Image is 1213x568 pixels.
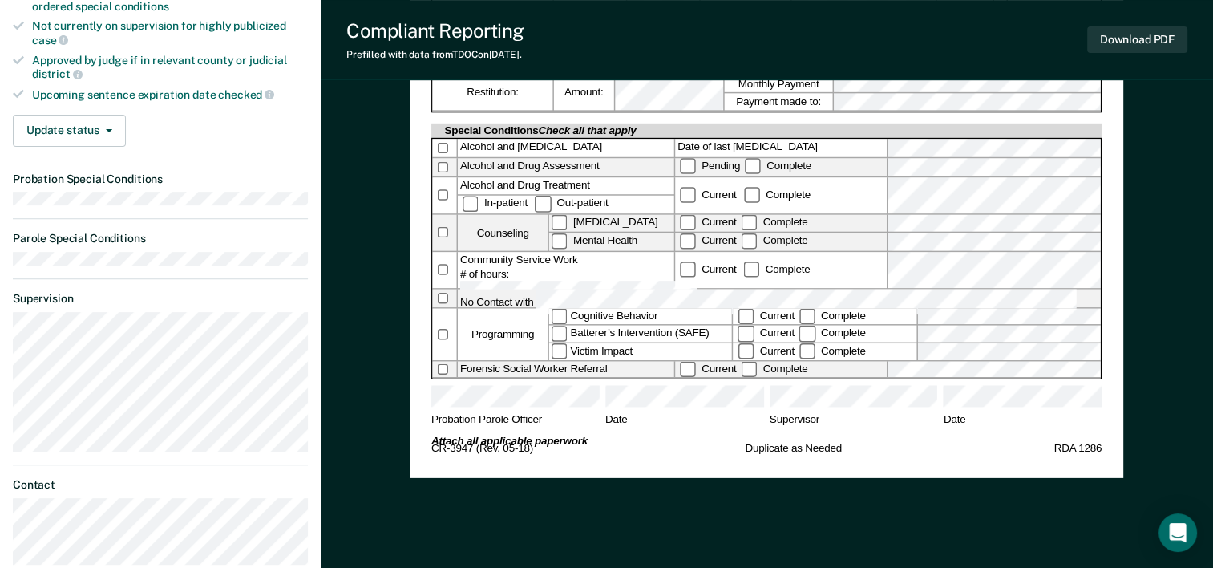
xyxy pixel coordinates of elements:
div: Not currently on supervision for highly publicized [32,19,308,47]
span: Date [605,414,763,436]
span: Check all that apply [539,124,637,136]
dt: Contact [13,478,308,492]
label: In-patient [460,197,532,209]
label: Complete [797,345,868,357]
input: Out-patient [536,196,552,212]
span: case [32,34,68,47]
label: Out-patient [533,197,611,209]
div: Compliant Reporting [346,19,524,43]
label: Current [736,327,797,339]
input: No Contact with [536,289,1076,314]
label: Current [677,363,738,375]
button: Download PDF [1087,26,1187,53]
label: Current [677,263,738,275]
div: Prefilled with data from TDOC on [DATE] . [346,49,524,60]
span: Date [944,414,1102,436]
label: Current [677,216,738,228]
input: Complete [744,262,760,278]
input: Complete [744,187,760,203]
div: Special Conditions [443,123,639,137]
input: Victim Impact [552,343,568,359]
span: CR-3947 (Rev. 05-18) [431,442,533,456]
div: Community Service Work # of hours: [458,252,674,288]
span: district [32,67,83,80]
input: Mental Health [552,233,568,249]
span: Supervisor [770,414,937,436]
label: Complete [742,189,813,201]
label: Victim Impact [549,343,732,360]
label: Complete [739,234,811,246]
span: checked [218,88,274,101]
input: Complete [799,326,815,342]
dt: Parole Special Conditions [13,232,308,245]
input: Current [680,262,696,278]
input: Batterer’s Intervention (SAFE) [552,326,568,342]
input: Complete [745,158,761,174]
div: Alcohol and [MEDICAL_DATA] [458,139,674,156]
span: Duplicate as Needed [746,442,843,456]
input: Cognitive Behavior [552,308,568,324]
label: Amount: [554,75,614,110]
label: Cognitive Behavior [549,308,732,325]
label: Pending [677,159,742,171]
input: Current [680,187,696,203]
div: Approved by judge if in relevant county or judicial [32,54,308,81]
input: In-patient [463,196,479,212]
input: Complete [799,308,815,324]
input: Complete [799,343,815,359]
input: [MEDICAL_DATA] [552,214,568,230]
input: Complete [742,214,758,230]
label: Complete [797,327,868,339]
span: Probation Parole Officer [431,414,599,436]
dt: Supervision [13,292,308,306]
dt: Probation Special Conditions [13,172,308,186]
div: Programming [458,308,548,360]
label: Current [677,189,738,201]
label: Current [736,345,797,357]
input: Current [738,308,754,324]
label: No Contact with [458,289,1101,306]
button: Update status [13,115,126,147]
label: Payment made to: [725,93,833,110]
label: Complete [797,310,868,322]
div: Alcohol and Drug Assessment [458,158,674,176]
div: Counseling [458,214,548,250]
label: Complete [742,159,814,171]
strong: Attach all applicable paperwork [431,436,588,448]
label: Batterer’s Intervention (SAFE) [549,326,732,343]
input: Pending [680,158,696,174]
div: Open Intercom Messenger [1158,513,1197,552]
input: Current [738,343,754,359]
div: Upcoming sentence expiration date [32,87,308,102]
input: Complete [742,361,758,377]
label: [MEDICAL_DATA] [549,214,674,232]
label: Complete [739,363,811,375]
input: Current [680,214,696,230]
div: Alcohol and Drug Treatment [458,177,674,195]
input: Current [738,326,754,342]
label: Mental Health [549,233,674,250]
label: Current [677,234,738,246]
div: Forensic Social Worker Referral [458,361,674,378]
label: Monthly Payment [725,75,833,92]
div: Complete [742,263,813,275]
input: Current [680,233,696,249]
label: Complete [739,216,811,228]
div: Restitution: [433,75,553,110]
span: RDA 1286 [1054,442,1102,456]
input: Complete [742,233,758,249]
label: Date of last [MEDICAL_DATA] [675,139,887,156]
label: Current [736,310,797,322]
input: Current [680,361,696,377]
